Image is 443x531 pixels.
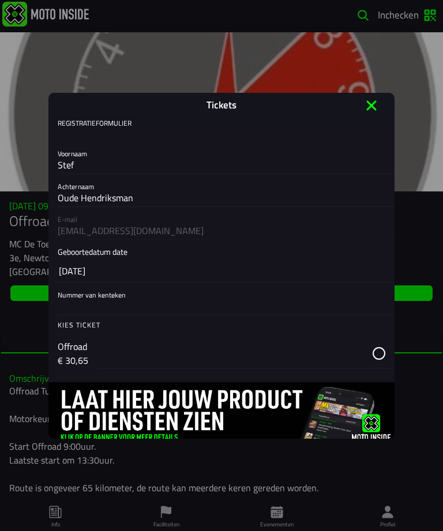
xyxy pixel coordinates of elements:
[48,382,395,447] img: 0moMHOOY3raU3U3gHW5KpNDKZy0idSAADlCDDHtX.jpg
[58,246,381,258] ion-label: Geboortedatum date
[58,157,385,171] input: Voornaam
[58,299,385,312] input: Nummer van kenteken
[58,190,385,204] input: Achternaam
[58,340,88,353] p: Offroad
[58,320,395,330] ion-label: Kies ticket
[53,93,390,118] ion-title: Tickets
[58,353,88,367] p: € 30,65
[58,118,132,141] ion-text: Registratieformulier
